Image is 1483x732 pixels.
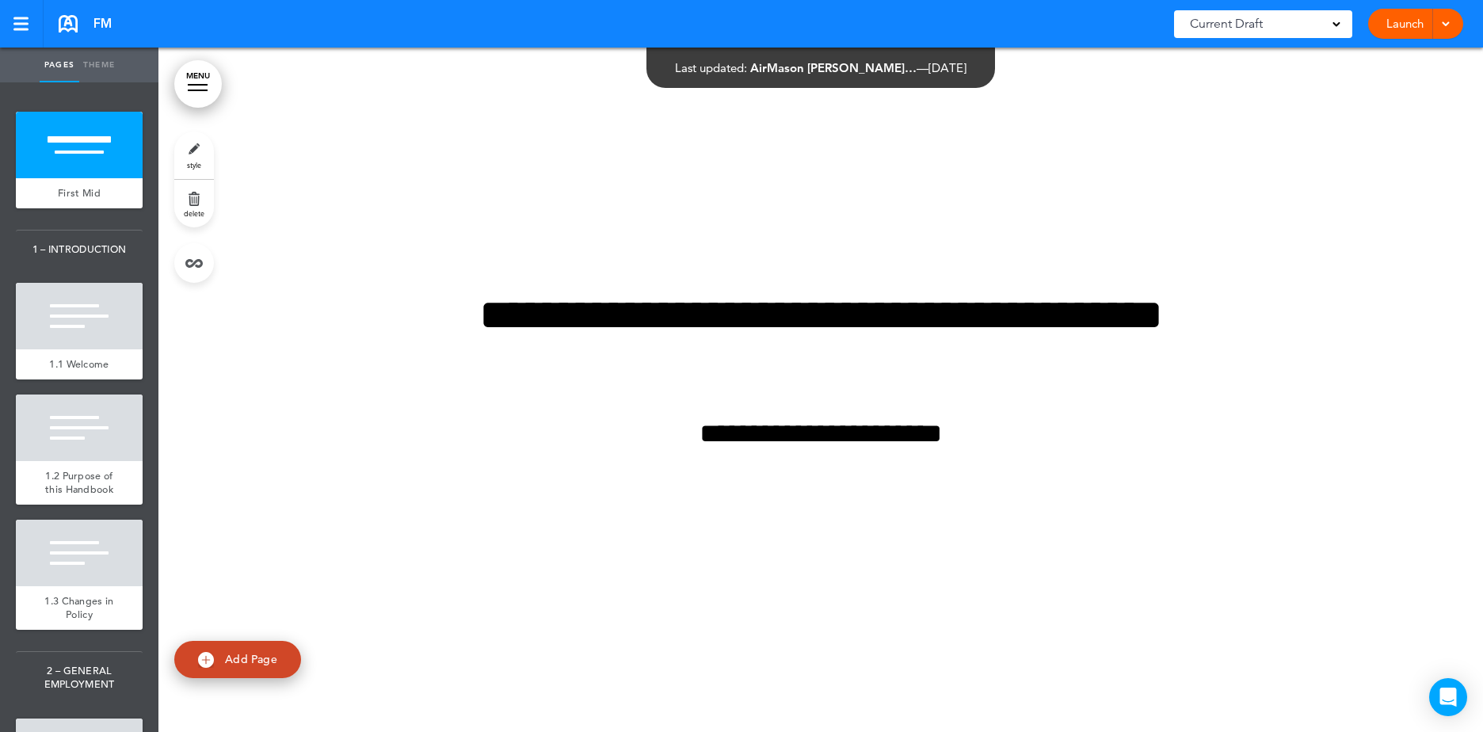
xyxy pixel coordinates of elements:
a: Pages [40,48,79,82]
a: First Mid [16,178,143,208]
a: 1.1 Welcome [16,349,143,379]
a: 1.3 Changes in Policy [16,586,143,630]
span: AirMason [PERSON_NAME]… [750,60,917,75]
span: delete [184,208,204,218]
span: 1 – INTRODUCTION [16,231,143,269]
a: 1.2 Purpose of this Handbook [16,461,143,505]
span: style [187,160,201,170]
a: Add Page [174,641,301,678]
img: add.svg [198,652,214,668]
span: 1.3 Changes in Policy [44,594,113,622]
a: style [174,132,214,179]
div: Open Intercom Messenger [1429,678,1467,716]
span: [DATE] [928,60,966,75]
span: 2 – GENERAL EMPLOYMENT [16,652,143,703]
a: Launch [1380,9,1430,39]
a: MENU [174,60,222,108]
a: Theme [79,48,119,82]
span: First Mid [58,186,101,200]
a: delete [174,180,214,227]
span: Add Page [225,652,277,666]
span: 1.2 Purpose of this Handbook [45,469,113,497]
span: Current Draft [1190,13,1263,35]
span: 1.1 Welcome [49,357,109,371]
span: FM [93,15,112,32]
span: Last updated: [675,60,747,75]
div: — [675,62,966,74]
